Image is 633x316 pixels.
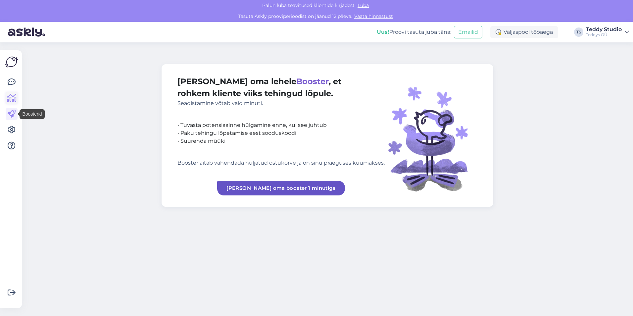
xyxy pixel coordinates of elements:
span: Booster [296,77,329,86]
div: Seadistamine võtab vaid minuti. [177,99,385,107]
div: [PERSON_NAME] oma lehele , et rohkem kliente viiks tehingud lõpule. [177,76,385,107]
div: Teddy Studio [586,27,622,32]
div: TS [574,27,583,37]
a: Vaata hinnastust [352,13,395,19]
b: Uus! [377,29,389,35]
div: Proovi tasuta juba täna: [377,28,451,36]
img: Askly Logo [5,56,18,68]
div: Booster aitab vähendada hüljatud ostukorve ja on sinu praeguses kuumakses. [177,159,385,167]
div: Teddys OÜ [586,32,622,37]
span: Luba [356,2,371,8]
div: Väljaspool tööaega [490,26,558,38]
button: Emailid [454,26,482,38]
div: Boosterid [20,109,44,119]
a: Teddy StudioTeddys OÜ [586,27,629,37]
img: illustration [385,76,477,195]
div: • Paku tehingu lõpetamise eest sooduskoodi [177,129,385,137]
div: • Tuvasta potensiaalnne hülgamine enne, kui see juhtub [177,121,385,129]
div: • Suurenda müüki [177,137,385,145]
a: [PERSON_NAME] oma booster 1 minutiga [217,181,345,195]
